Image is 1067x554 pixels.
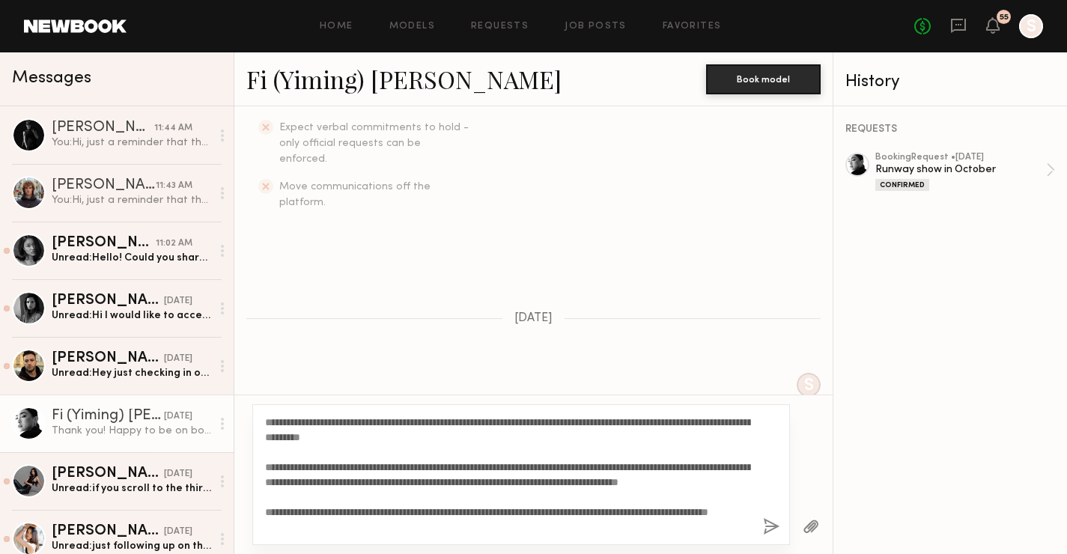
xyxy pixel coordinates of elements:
[514,312,553,325] span: [DATE]
[52,409,164,424] div: Fi (Yiming) [PERSON_NAME]
[164,410,192,424] div: [DATE]
[52,366,211,380] div: Unread: Hey just checking in on this
[52,524,164,539] div: [PERSON_NAME]
[52,121,154,136] div: [PERSON_NAME]
[875,153,1055,191] a: bookingRequest •[DATE]Runway show in OctoberConfirmed
[164,525,192,539] div: [DATE]
[52,136,211,150] div: You: Hi, just a reminder that the rehearsal show is [DATE], and will take place from 12:45 pm to ...
[52,293,164,308] div: [PERSON_NAME]
[875,179,929,191] div: Confirmed
[164,294,192,308] div: [DATE]
[52,481,211,496] div: Unread: if you scroll to the third slide of that carousel there’s a walking video! my agency also...
[164,352,192,366] div: [DATE]
[154,121,192,136] div: 11:44 AM
[565,22,627,31] a: Job Posts
[1019,14,1043,38] a: S
[52,178,156,193] div: [PERSON_NAME]
[1000,13,1009,22] div: 55
[156,179,192,193] div: 11:43 AM
[52,193,211,207] div: You: Hi, just a reminder that the rehearsal show is [DATE], and will take place from 12:45 pm to ...
[875,162,1046,177] div: Runway show in October
[164,467,192,481] div: [DATE]
[320,22,353,31] a: Home
[706,72,821,85] a: Book model
[389,22,435,31] a: Models
[52,424,211,438] div: Thank you! Happy to be on board and looking forward to it :)
[52,351,164,366] div: [PERSON_NAME]
[156,237,192,251] div: 11:02 AM
[706,64,821,94] button: Book model
[471,22,529,31] a: Requests
[246,63,562,95] a: Fi (Yiming) [PERSON_NAME]
[52,466,164,481] div: [PERSON_NAME]
[52,236,156,251] div: [PERSON_NAME]
[663,22,722,31] a: Favorites
[875,153,1046,162] div: booking Request • [DATE]
[52,539,211,553] div: Unread: just following up on the above. thank you.
[52,308,211,323] div: Unread: Hi I would like to accept the request could you give me more details please
[52,251,211,265] div: Unread: Hello! Could you share who the designers will be please
[845,124,1055,135] div: REQUESTS
[845,73,1055,91] div: History
[12,70,91,87] span: Messages
[279,123,469,164] span: Expect verbal commitments to hold - only official requests can be enforced.
[279,182,431,207] span: Move communications off the platform.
